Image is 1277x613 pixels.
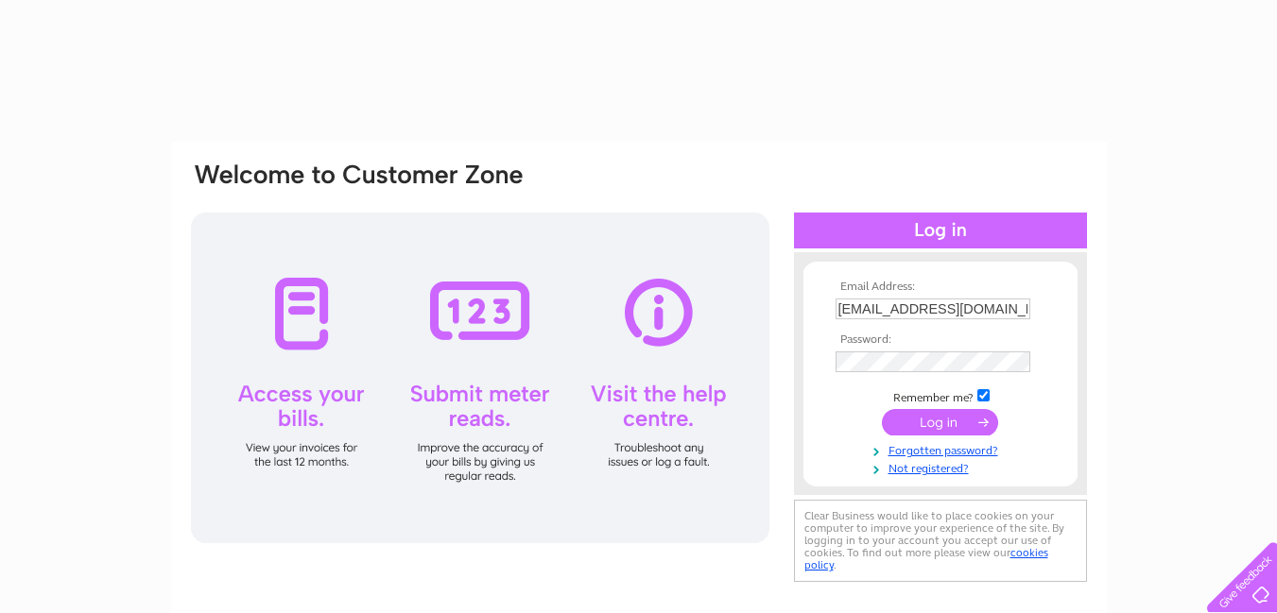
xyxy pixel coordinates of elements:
div: Clear Business would like to place cookies on your computer to improve your experience of the sit... [794,500,1087,582]
a: cookies policy [804,546,1048,571]
a: Not registered? [836,458,1050,476]
th: Password: [831,333,1050,347]
td: Remember me? [831,386,1050,405]
th: Email Address: [831,281,1050,294]
a: Forgotten password? [836,440,1050,458]
input: Submit [882,409,998,435]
